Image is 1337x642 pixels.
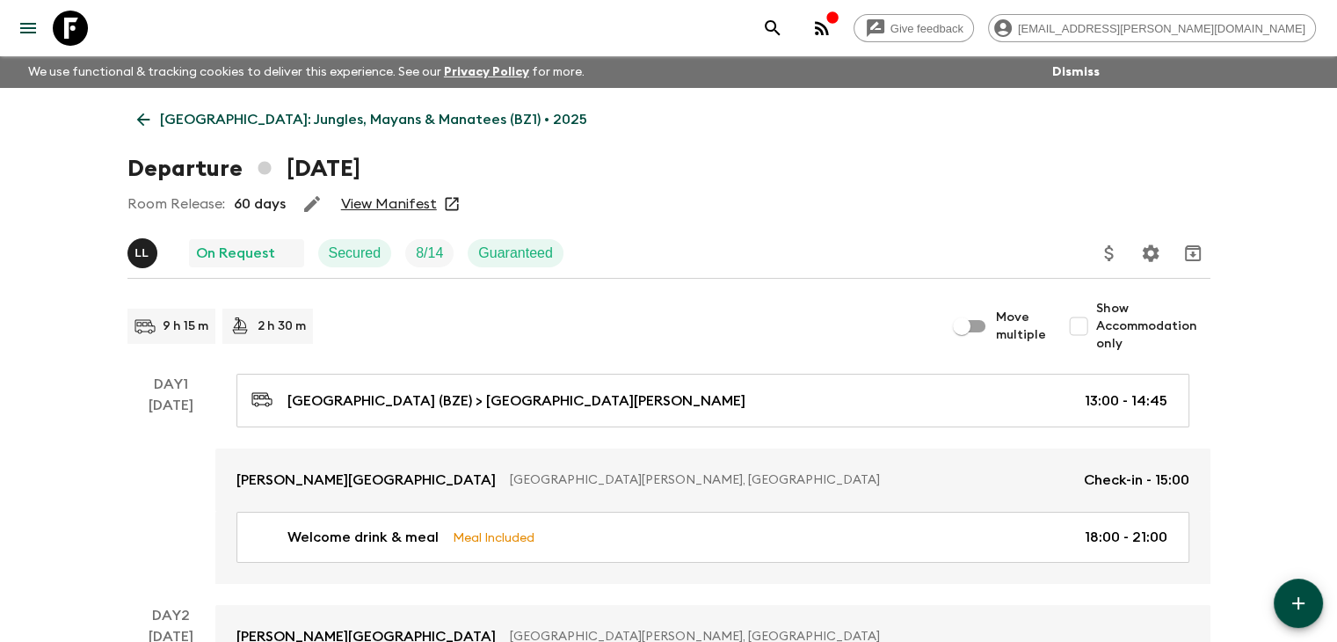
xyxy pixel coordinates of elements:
[236,470,496,491] p: [PERSON_NAME][GEOGRAPHIC_DATA]
[1084,470,1189,491] p: Check-in - 15:00
[755,11,790,46] button: search adventures
[163,317,208,335] p: 9 h 15 m
[127,244,161,258] span: Luis Lobos
[149,395,193,584] div: [DATE]
[287,527,439,548] p: Welcome drink & meal
[854,14,974,42] a: Give feedback
[236,374,1189,427] a: [GEOGRAPHIC_DATA] (BZE) > [GEOGRAPHIC_DATA][PERSON_NAME]13:00 - 14:45
[1175,236,1210,271] button: Archive (Completed, Cancelled or Unsynced Departures only)
[996,309,1047,344] span: Move multiple
[453,528,534,547] p: Meal Included
[127,193,225,215] p: Room Release:
[1085,390,1167,412] p: 13:00 - 14:45
[234,193,286,215] p: 60 days
[881,22,973,35] span: Give feedback
[1085,527,1167,548] p: 18:00 - 21:00
[1048,60,1104,84] button: Dismiss
[988,14,1316,42] div: [EMAIL_ADDRESS][PERSON_NAME][DOMAIN_NAME]
[258,317,306,335] p: 2 h 30 m
[127,374,215,395] p: Day 1
[444,66,529,78] a: Privacy Policy
[318,239,392,267] div: Secured
[478,243,553,264] p: Guaranteed
[127,102,597,137] a: [GEOGRAPHIC_DATA]: Jungles, Mayans & Manatees (BZ1) • 2025
[127,605,215,626] p: Day 2
[341,195,437,213] a: View Manifest
[405,239,454,267] div: Trip Fill
[196,243,275,264] p: On Request
[287,390,745,412] p: [GEOGRAPHIC_DATA] (BZE) > [GEOGRAPHIC_DATA][PERSON_NAME]
[236,512,1189,563] a: Welcome drink & mealMeal Included18:00 - 21:00
[1133,236,1168,271] button: Settings
[1008,22,1315,35] span: [EMAIL_ADDRESS][PERSON_NAME][DOMAIN_NAME]
[11,11,46,46] button: menu
[127,151,360,186] h1: Departure [DATE]
[127,238,161,268] button: LL
[416,243,443,264] p: 8 / 14
[21,56,592,88] p: We use functional & tracking cookies to deliver this experience. See our for more.
[160,109,587,130] p: [GEOGRAPHIC_DATA]: Jungles, Mayans & Manatees (BZ1) • 2025
[135,246,149,260] p: L L
[215,449,1210,512] a: [PERSON_NAME][GEOGRAPHIC_DATA][GEOGRAPHIC_DATA][PERSON_NAME], [GEOGRAPHIC_DATA]Check-in - 15:00
[1092,236,1127,271] button: Update Price, Early Bird Discount and Costs
[510,471,1070,489] p: [GEOGRAPHIC_DATA][PERSON_NAME], [GEOGRAPHIC_DATA]
[329,243,381,264] p: Secured
[1096,300,1210,353] span: Show Accommodation only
